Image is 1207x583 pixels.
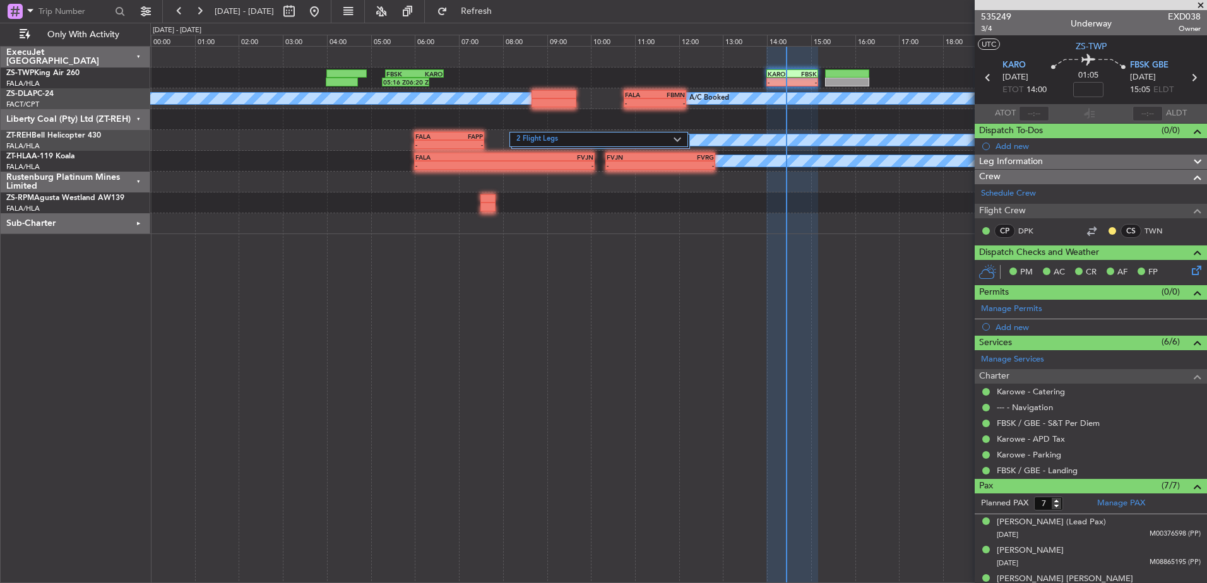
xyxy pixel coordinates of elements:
span: ZT-REH [6,132,32,139]
span: Permits [979,285,1009,300]
div: - [449,141,483,148]
div: FALA [415,153,504,161]
div: 07:00 [459,35,503,46]
div: Add new [996,322,1201,333]
span: Refresh [450,7,503,16]
span: PM [1020,266,1033,279]
span: Crew [979,170,1001,184]
span: ZS-TWP [1076,40,1107,53]
div: 15:00 [811,35,855,46]
div: - [504,162,593,169]
span: [DATE] - [DATE] [215,6,274,17]
span: ELDT [1153,84,1174,97]
div: 06:20 Z [406,78,428,86]
span: M00376598 (PP) [1150,529,1201,539]
a: Karowe - APD Tax [997,433,1065,444]
span: KARO [1002,59,1026,72]
span: ATOT [995,107,1016,120]
div: [PERSON_NAME] (Lead Pax) [997,516,1106,529]
span: ZT-HLA [6,153,32,160]
div: 09:00 [547,35,592,46]
span: ZS-TWP [6,69,34,77]
button: Refresh [431,1,507,21]
div: 08:00 [503,35,547,46]
div: 18:00 [943,35,987,46]
input: Trip Number [39,2,111,21]
div: 11:00 [635,35,679,46]
div: - [415,162,504,169]
a: TWN [1145,225,1173,237]
div: FBMN [655,91,685,98]
span: [DATE] [1002,71,1028,84]
div: CP [994,224,1015,238]
span: Leg Information [979,155,1043,169]
a: FALA/HLA [6,141,40,151]
span: CR [1086,266,1097,279]
div: 01:00 [195,35,239,46]
div: - [607,162,660,169]
div: 12:00 [679,35,723,46]
div: FBSK [386,70,415,78]
span: ETOT [1002,84,1023,97]
span: EXD038 [1168,10,1201,23]
div: 03:00 [283,35,327,46]
span: Flight Crew [979,204,1026,218]
div: 14:00 [767,35,811,46]
span: M08865195 (PP) [1150,557,1201,568]
div: 05:16 Z [383,78,405,86]
div: A/C Booked [689,89,729,108]
a: FALA/HLA [6,79,40,88]
span: Pax [979,479,993,493]
span: (0/0) [1162,285,1180,298]
div: 16:00 [855,35,900,46]
button: UTC [978,38,1000,50]
span: ALDT [1166,107,1187,120]
img: arrow-gray.svg [674,137,681,142]
span: AC [1054,266,1065,279]
a: FBSK / GBE - Landing [997,465,1078,476]
div: 04:00 [327,35,371,46]
div: - [792,78,817,86]
a: FBSK / GBE - S&T Per Diem [997,418,1100,428]
span: [DATE] [1130,71,1156,84]
a: DPK [1018,225,1047,237]
span: (7/7) [1162,479,1180,492]
span: (6/6) [1162,335,1180,348]
span: Services [979,336,1012,350]
span: 15:05 [1130,84,1150,97]
span: FBSK GBE [1130,59,1168,72]
span: Owner [1168,23,1201,34]
div: FVRG [660,153,714,161]
a: FALA/HLA [6,204,40,213]
div: FAPP [449,132,483,140]
div: 02:00 [239,35,283,46]
span: ZS-RPM [6,194,34,202]
a: ZT-REHBell Helicopter 430 [6,132,101,139]
a: Manage PAX [1097,497,1145,510]
span: 3/4 [981,23,1011,34]
span: (0/0) [1162,124,1180,137]
span: [DATE] [997,530,1018,539]
input: --:-- [1019,106,1049,121]
a: ZS-DLAPC-24 [6,90,54,98]
div: 10:00 [591,35,635,46]
div: 05:00 [371,35,415,46]
a: ZT-HLAA-119 Koala [6,153,74,160]
a: FALA/HLA [6,162,40,172]
div: 17:00 [899,35,943,46]
div: FALA [625,91,655,98]
div: - [660,162,714,169]
label: 2 Flight Legs [516,134,673,145]
a: --- - Navigation [997,402,1053,413]
div: KARO [768,70,792,78]
span: 01:05 [1078,69,1098,82]
a: ZS-TWPKing Air 260 [6,69,80,77]
div: FALA [415,132,449,140]
span: Dispatch To-Dos [979,124,1043,138]
a: Manage Services [981,353,1044,366]
div: FVJN [504,153,593,161]
span: FP [1148,266,1158,279]
div: - [625,99,655,107]
a: Karowe - Catering [997,386,1065,397]
button: Only With Activity [14,25,137,45]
